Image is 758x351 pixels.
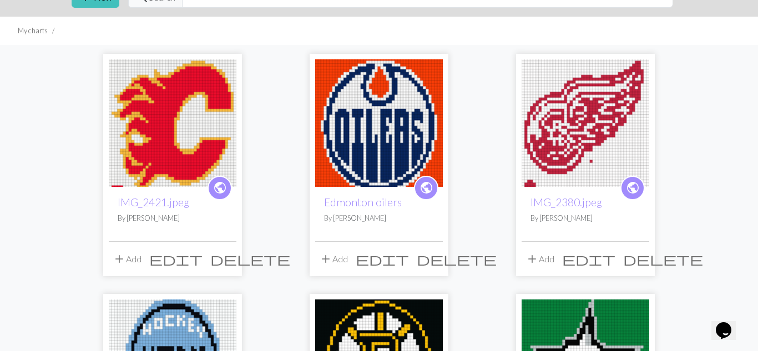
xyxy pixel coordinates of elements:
a: public [208,176,232,200]
i: public [420,177,433,199]
p: By [PERSON_NAME] [530,213,640,223]
p: By [PERSON_NAME] [324,213,434,223]
iframe: chat widget [711,307,747,340]
img: IMG_2382.jpeg [315,59,443,187]
a: public [620,176,645,200]
span: add [525,251,539,267]
span: add [319,251,332,267]
a: IMG_2380.jpeg [530,196,602,208]
span: delete [623,251,703,267]
button: Add [315,248,352,269]
span: public [626,179,640,196]
span: delete [210,251,290,267]
a: public [414,176,438,200]
button: Delete [413,248,501,269]
button: Delete [206,248,294,269]
i: Edit [562,252,615,266]
button: Add [109,248,145,269]
span: edit [356,251,409,267]
button: Edit [352,248,413,269]
button: Add [522,248,558,269]
a: IMG_2382.jpeg [315,116,443,127]
span: public [213,179,227,196]
i: public [213,177,227,199]
li: My charts [18,26,48,36]
img: IMG_2380.jpeg [522,59,649,187]
button: Delete [619,248,707,269]
a: IMG_2421.jpeg [118,196,189,208]
i: public [626,177,640,199]
span: edit [562,251,615,267]
i: Edit [356,252,409,266]
a: Edmonton oilers [324,196,402,208]
span: public [420,179,433,196]
a: IMG_2421.jpeg [109,116,236,127]
span: add [113,251,126,267]
a: IMG_2380.jpeg [522,116,649,127]
span: delete [417,251,497,267]
i: Edit [149,252,203,266]
span: edit [149,251,203,267]
button: Edit [558,248,619,269]
button: Edit [145,248,206,269]
img: IMG_2421.jpeg [109,59,236,187]
p: By [PERSON_NAME] [118,213,228,223]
